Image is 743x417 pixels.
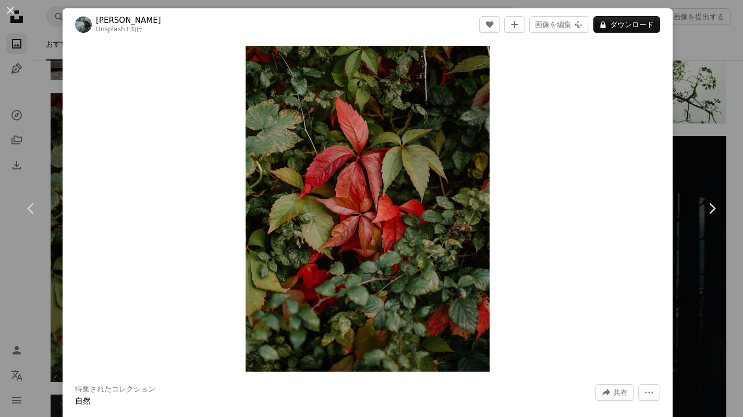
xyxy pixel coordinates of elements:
[75,16,92,33] img: Annie Sprattのプロフィールを見る
[504,16,525,33] button: コレクションに追加する
[680,158,743,259] a: 次へ
[479,16,500,33] button: いいね！
[529,16,589,33] button: 画像を編集
[638,384,660,401] button: その他のアクション
[246,46,490,372] button: この画像でズームインする
[593,16,660,33] button: ダウンロード
[96,15,161,26] a: [PERSON_NAME]
[75,396,91,406] a: 自然
[96,26,161,34] div: 向け
[75,384,155,395] h3: 特集されたコレクション
[595,384,634,401] button: このビジュアルを共有する
[96,26,130,33] a: Unsplash+
[246,46,490,372] img: つる性植物の赤と緑の葉。
[613,385,628,400] span: 共有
